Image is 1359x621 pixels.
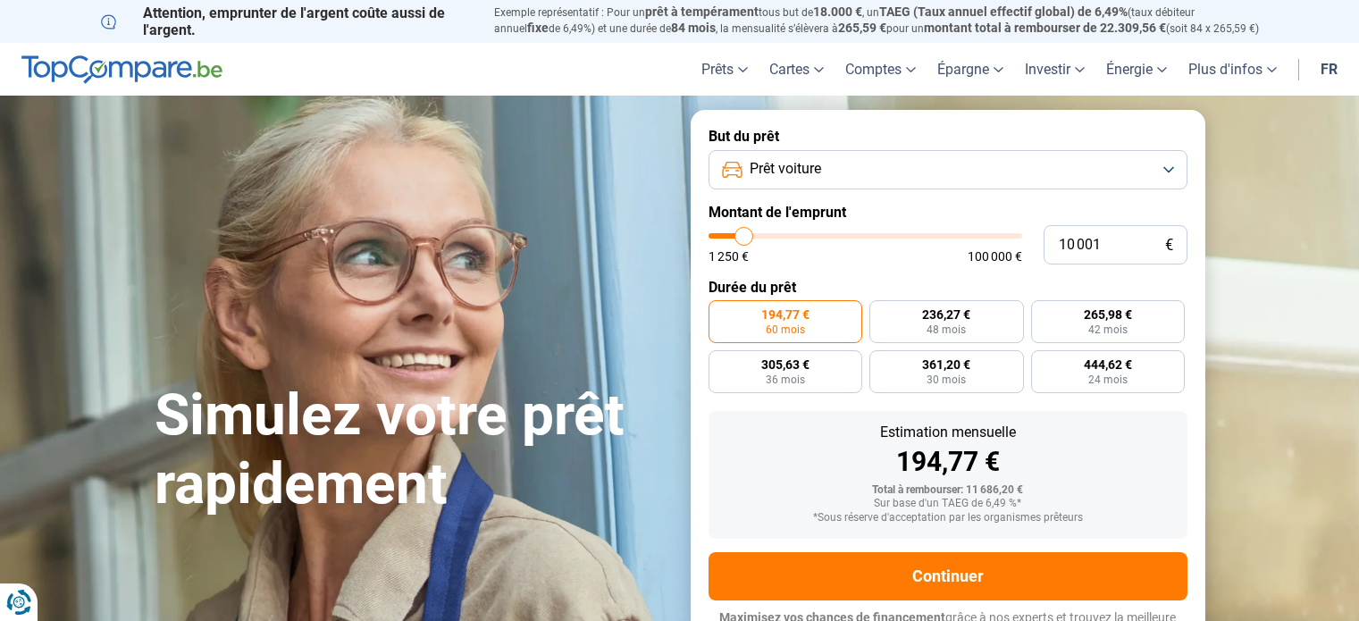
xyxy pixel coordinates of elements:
[927,43,1014,96] a: Épargne
[709,552,1187,600] button: Continuer
[1088,324,1128,335] span: 42 mois
[750,159,821,179] span: Prêt voiture
[927,324,966,335] span: 48 mois
[761,358,810,371] span: 305,63 €
[155,382,669,519] h1: Simulez votre prêt rapidement
[691,43,759,96] a: Prêts
[1084,308,1132,321] span: 265,98 €
[723,425,1173,440] div: Estimation mensuelle
[723,449,1173,475] div: 194,77 €
[922,358,970,371] span: 361,20 €
[1088,374,1128,385] span: 24 mois
[494,4,1259,37] p: Exemple représentatif : Pour un tous but de , un (taux débiteur annuel de 6,49%) et une durée de ...
[968,250,1022,263] span: 100 000 €
[924,21,1166,35] span: montant total à rembourser de 22.309,56 €
[1310,43,1348,96] a: fr
[1165,238,1173,253] span: €
[1014,43,1095,96] a: Investir
[766,374,805,385] span: 36 mois
[922,308,970,321] span: 236,27 €
[766,324,805,335] span: 60 mois
[709,250,749,263] span: 1 250 €
[759,43,835,96] a: Cartes
[709,150,1187,189] button: Prêt voiture
[645,4,759,19] span: prêt à tempérament
[927,374,966,385] span: 30 mois
[671,21,716,35] span: 84 mois
[723,512,1173,524] div: *Sous réserve d'acceptation par les organismes prêteurs
[1178,43,1288,96] a: Plus d'infos
[709,279,1187,296] label: Durée du prêt
[709,128,1187,145] label: But du prêt
[1084,358,1132,371] span: 444,62 €
[527,21,549,35] span: fixe
[835,43,927,96] a: Comptes
[813,4,862,19] span: 18.000 €
[1095,43,1178,96] a: Énergie
[723,498,1173,510] div: Sur base d'un TAEG de 6,49 %*
[723,484,1173,497] div: Total à rembourser: 11 686,20 €
[709,204,1187,221] label: Montant de l'emprunt
[101,4,473,38] p: Attention, emprunter de l'argent coûte aussi de l'argent.
[879,4,1128,19] span: TAEG (Taux annuel effectif global) de 6,49%
[761,308,810,321] span: 194,77 €
[838,21,886,35] span: 265,59 €
[21,55,222,84] img: TopCompare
